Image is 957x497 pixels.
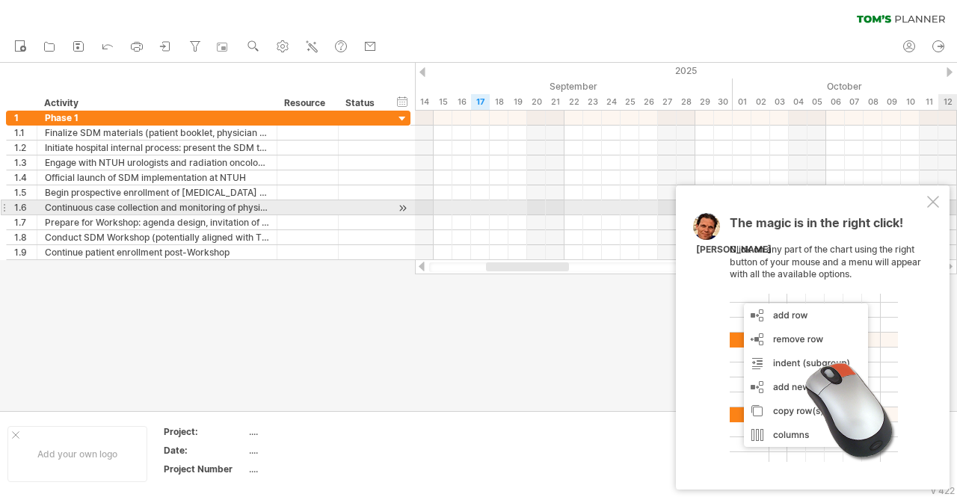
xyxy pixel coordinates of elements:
div: Conduct SDM Workshop (potentially aligned with TUA Midyear Conference) [45,230,269,244]
div: Tuesday, 23 September 2025 [583,94,602,110]
div: Thursday, 2 October 2025 [751,94,770,110]
div: Monday, 15 September 2025 [434,94,452,110]
div: Tuesday, 7 October 2025 [845,94,864,110]
div: Wednesday, 24 September 2025 [602,94,621,110]
div: Wednesday, 17 September 2025 [471,94,490,110]
div: Tuesday, 30 September 2025 [714,94,733,110]
div: Wednesday, 8 October 2025 [864,94,882,110]
div: Phase 1 [45,111,269,125]
div: Wednesday, 1 October 2025 [733,94,751,110]
div: Monday, 22 September 2025 [564,94,583,110]
div: v 422 [931,485,955,496]
div: Date: [164,444,246,457]
div: Saturday, 27 September 2025 [658,94,677,110]
div: [PERSON_NAME] [696,244,772,256]
div: 1.6 [14,200,37,214]
div: Add your own logo [7,426,147,482]
div: Continuous case collection and monitoring of physician/patient experience [45,200,269,214]
div: Sunday, 21 September 2025 [546,94,564,110]
div: Prepare for Workshop: agenda design, invitation of physicians and nurses/case managers from major... [45,215,269,229]
div: Begin prospective enrollment of [MEDICAL_DATA] patients (nmHSPC and mHSPC) [45,185,269,200]
div: 1.5 [14,185,37,200]
div: Resource [284,96,330,111]
div: Project: [164,425,246,438]
div: Saturday, 4 October 2025 [789,94,807,110]
div: 1.9 [14,245,37,259]
div: Engage with NTUH urologists and radiation oncologists to identify eligible patient groups [45,155,269,170]
div: Tuesday, 16 September 2025 [452,94,471,110]
div: Project Number [164,463,246,475]
div: .... [249,425,375,438]
div: 1.4 [14,170,37,185]
div: 1 [14,111,37,125]
div: .... [249,444,375,457]
div: Finalize SDM materials (patient booklet, physician guide, communication aids) [45,126,269,140]
div: Initiate hospital internal process: present the SDM tool in the Urology Department meeting, secur... [45,141,269,155]
div: September 2025 [172,78,733,94]
div: 1.2 [14,141,37,155]
div: Friday, 3 October 2025 [770,94,789,110]
div: 1.7 [14,215,37,229]
div: scroll to activity [396,200,410,216]
div: Friday, 10 October 2025 [901,94,920,110]
div: Activity [44,96,268,111]
span: The magic is in the right click! [730,215,903,238]
div: .... [249,463,375,475]
div: 1.8 [14,230,37,244]
div: Sunday, 5 October 2025 [807,94,826,110]
div: 1.3 [14,155,37,170]
div: Sunday, 12 October 2025 [938,94,957,110]
div: Official launch of SDM implementation at NTUH [45,170,269,185]
div: Friday, 26 September 2025 [639,94,658,110]
div: Continue patient enrollment post-Workshop [45,245,269,259]
div: Click on any part of the chart using the right button of your mouse and a menu will appear with a... [730,217,924,462]
div: Thursday, 18 September 2025 [490,94,508,110]
div: Thursday, 9 October 2025 [882,94,901,110]
div: Saturday, 11 October 2025 [920,94,938,110]
div: Sunday, 28 September 2025 [677,94,695,110]
div: Friday, 19 September 2025 [508,94,527,110]
div: Sunday, 14 September 2025 [415,94,434,110]
div: Thursday, 25 September 2025 [621,94,639,110]
div: Monday, 6 October 2025 [826,94,845,110]
div: Saturday, 20 September 2025 [527,94,546,110]
div: 1.1 [14,126,37,140]
div: Monday, 29 September 2025 [695,94,714,110]
div: Status [345,96,378,111]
